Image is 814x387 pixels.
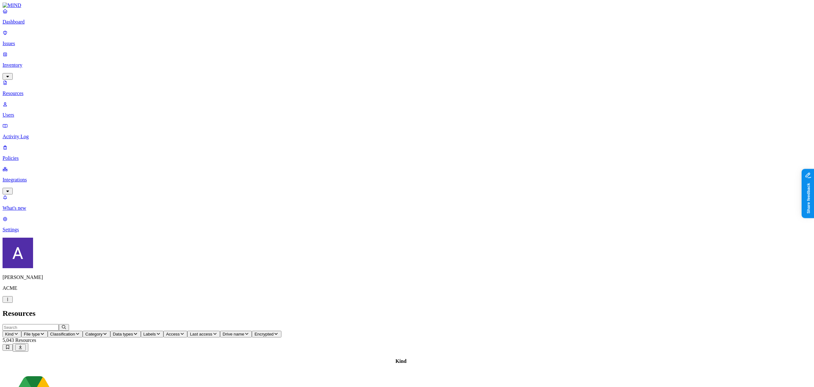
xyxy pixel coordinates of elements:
span: Access [166,332,180,336]
span: Classification [50,332,75,336]
span: Category [85,332,102,336]
a: Settings [3,216,811,233]
span: Drive name [223,332,244,336]
p: [PERSON_NAME] [3,275,811,280]
p: Issues [3,41,811,46]
span: Last access [190,332,212,336]
img: MIND [3,3,21,8]
img: Avigail Bronznick [3,238,33,268]
span: 5,043 Resources [3,337,36,343]
a: Activity Log [3,123,811,139]
span: Labels [143,332,156,336]
p: Activity Log [3,134,811,139]
span: Data types [113,332,133,336]
a: MIND [3,3,811,8]
h2: Resources [3,309,811,318]
p: Inventory [3,62,811,68]
p: Settings [3,227,811,233]
p: What's new [3,205,811,211]
span: Encrypted [254,332,273,336]
a: Issues [3,30,811,46]
p: Resources [3,91,811,96]
p: Integrations [3,177,811,183]
a: Users [3,101,811,118]
span: File type [24,332,40,336]
p: Users [3,112,811,118]
a: Dashboard [3,8,811,25]
a: What's new [3,194,811,211]
input: Search [3,324,59,331]
a: Integrations [3,166,811,193]
p: Dashboard [3,19,811,25]
a: Resources [3,80,811,96]
p: Policies [3,155,811,161]
span: Kind [5,332,14,336]
p: ACME [3,285,811,291]
a: Policies [3,145,811,161]
a: Inventory [3,51,811,79]
div: Kind [3,358,798,364]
